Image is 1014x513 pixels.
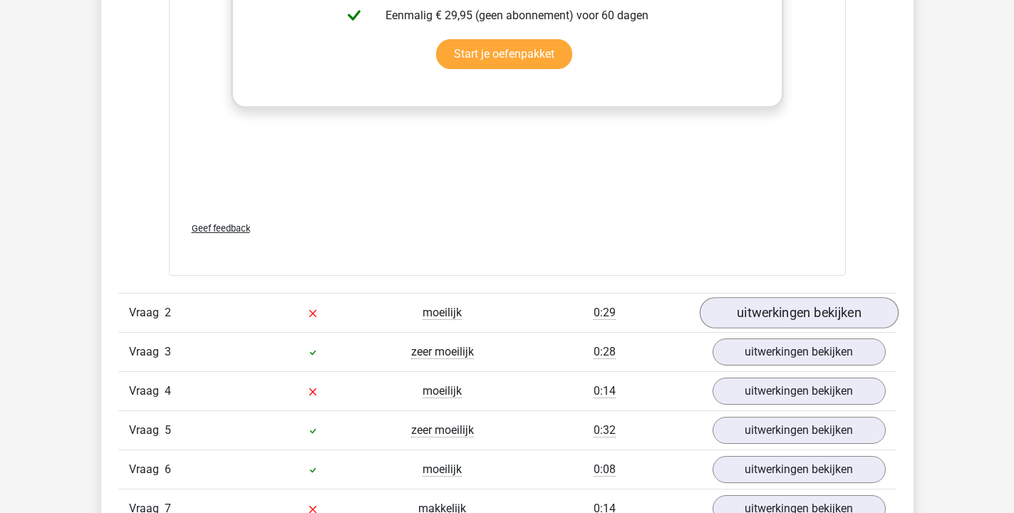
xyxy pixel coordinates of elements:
[436,39,572,69] a: Start je oefenpakket
[165,306,171,319] span: 2
[165,462,171,476] span: 6
[699,297,898,328] a: uitwerkingen bekijken
[423,306,462,320] span: moeilijk
[423,462,462,477] span: moeilijk
[411,423,474,437] span: zeer moeilijk
[165,384,171,398] span: 4
[594,384,616,398] span: 0:14
[192,223,250,234] span: Geef feedback
[594,423,616,437] span: 0:32
[594,345,616,359] span: 0:28
[165,423,171,437] span: 5
[594,306,616,320] span: 0:29
[129,343,165,361] span: Vraag
[713,456,886,483] a: uitwerkingen bekijken
[713,378,886,405] a: uitwerkingen bekijken
[165,345,171,358] span: 3
[713,338,886,366] a: uitwerkingen bekijken
[129,461,165,478] span: Vraag
[129,383,165,400] span: Vraag
[411,345,474,359] span: zeer moeilijk
[594,462,616,477] span: 0:08
[713,417,886,444] a: uitwerkingen bekijken
[129,422,165,439] span: Vraag
[129,304,165,321] span: Vraag
[423,384,462,398] span: moeilijk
